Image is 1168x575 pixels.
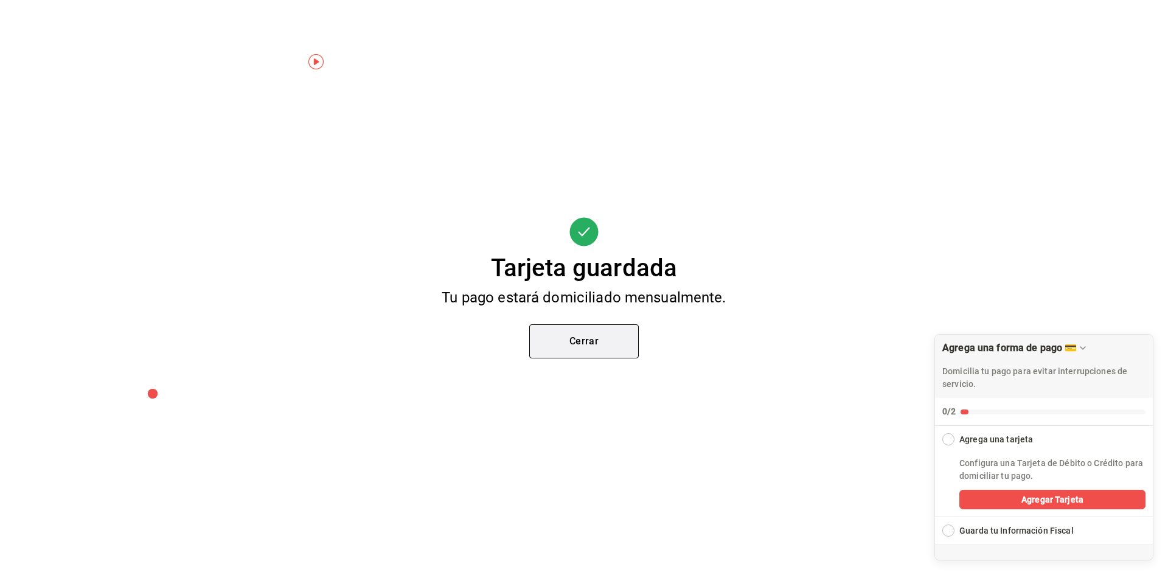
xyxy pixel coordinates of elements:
[942,365,1145,391] p: Domicilia tu pago para evitar interrupciones de servicio.
[1021,493,1083,506] span: Agregar Tarjeta
[935,335,1153,398] div: Drag to move checklist
[934,334,1153,560] div: Agrega una forma de pago 💳
[942,342,1077,354] div: Agrega una forma de pago 💳
[308,54,324,69] img: Tooltip marker
[935,426,1153,446] button: Collapse Checklist
[942,405,956,418] div: 0/2
[959,433,1033,446] div: Agrega una tarjeta
[356,290,812,305] div: Tu pago estará domiciliado mensualmente.
[529,324,639,358] button: Cerrar
[935,335,1153,425] button: Collapse Checklist
[959,457,1145,483] p: Configura una Tarjeta de Débito o Crédito para domiciliar tu pago.
[935,517,1153,545] button: Expand Checklist
[959,524,1074,537] div: Guarda tu Información Fiscal
[491,256,677,281] div: Tarjeta guardada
